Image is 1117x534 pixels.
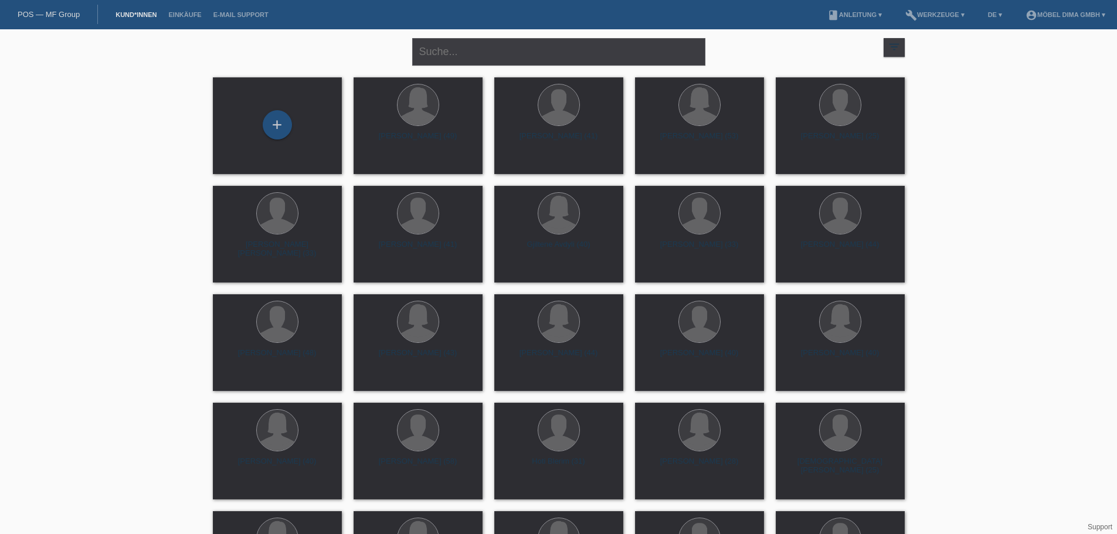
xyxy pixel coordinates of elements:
[644,348,755,367] div: [PERSON_NAME] (40)
[18,10,80,19] a: POS — MF Group
[785,457,895,475] div: [DEMOGRAPHIC_DATA][PERSON_NAME] (25)
[504,240,614,259] div: Gjiltene Avdyli (40)
[785,348,895,367] div: [PERSON_NAME] (40)
[1020,11,1111,18] a: account_circleMöbel DIMA GmbH ▾
[504,457,614,475] div: Hoti Blerim (31)
[827,9,839,21] i: book
[363,240,473,259] div: [PERSON_NAME] (41)
[644,131,755,150] div: [PERSON_NAME] (53)
[982,11,1008,18] a: DE ▾
[263,115,291,135] div: Kund*in hinzufügen
[504,131,614,150] div: [PERSON_NAME] (41)
[222,348,332,367] div: [PERSON_NAME] (48)
[412,38,705,66] input: Suche...
[905,9,917,21] i: build
[222,240,332,259] div: [PERSON_NAME] [PERSON_NAME] (33)
[644,240,755,259] div: [PERSON_NAME] (33)
[363,457,473,475] div: [PERSON_NAME] (58)
[899,11,970,18] a: buildWerkzeuge ▾
[888,40,901,53] i: filter_list
[504,348,614,367] div: [PERSON_NAME] (44)
[208,11,274,18] a: E-Mail Support
[644,457,755,475] div: [PERSON_NAME] (28)
[1026,9,1037,21] i: account_circle
[1088,523,1112,531] a: Support
[363,131,473,150] div: [PERSON_NAME] (49)
[222,457,332,475] div: [PERSON_NAME] (40)
[785,131,895,150] div: [PERSON_NAME] (25)
[162,11,207,18] a: Einkäufe
[363,348,473,367] div: [PERSON_NAME] (43)
[821,11,888,18] a: bookAnleitung ▾
[785,240,895,259] div: [PERSON_NAME] (44)
[110,11,162,18] a: Kund*innen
